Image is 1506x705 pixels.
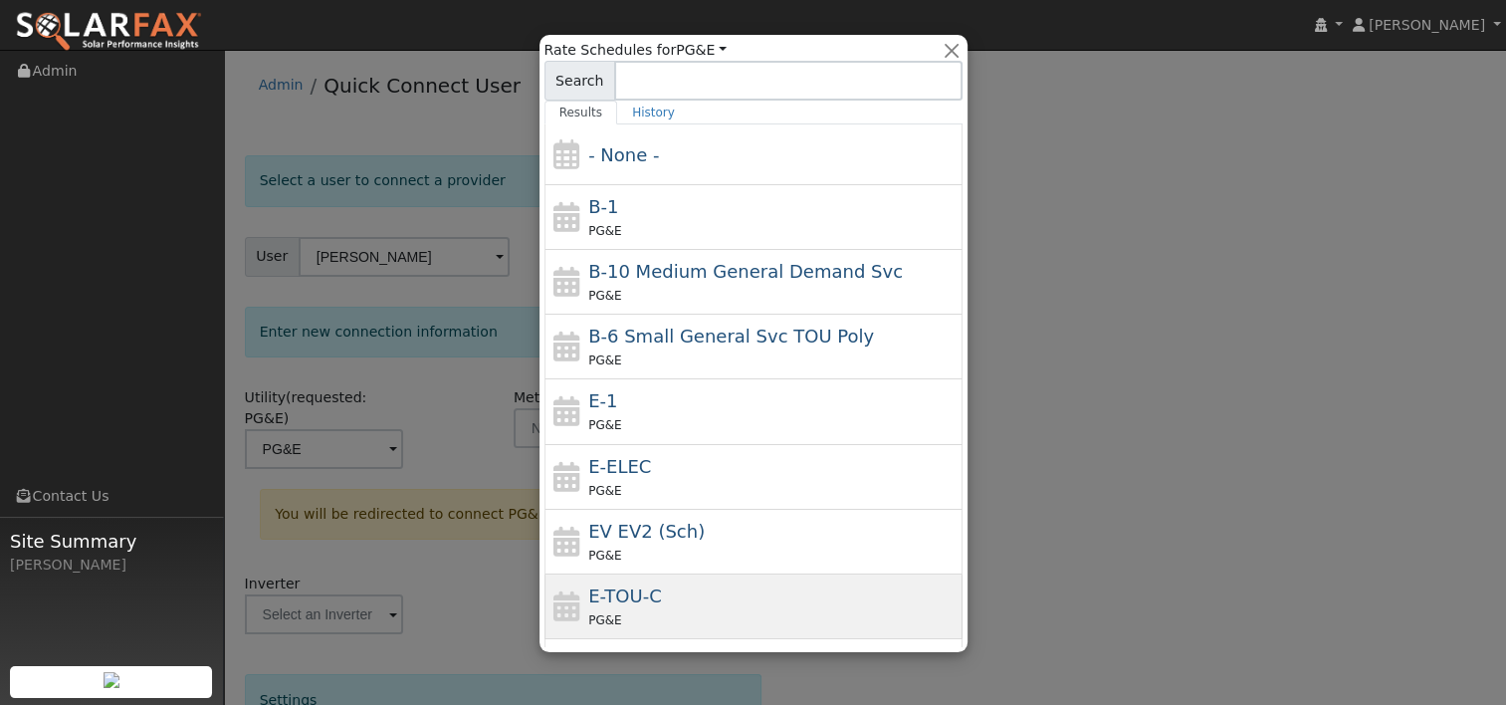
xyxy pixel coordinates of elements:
[588,144,659,165] span: - None -
[544,61,615,101] span: Search
[588,521,705,542] span: Electric Vehicle EV2 (Sch)
[10,528,213,555] span: Site Summary
[588,289,621,303] span: PG&E
[588,196,618,217] span: B-1
[10,555,213,576] div: [PERSON_NAME]
[544,101,618,124] a: Results
[588,456,651,477] span: E-ELEC
[617,101,690,124] a: History
[588,613,621,627] span: PG&E
[588,261,903,282] span: B-10 Medium General Demand Service (Primary Voltage)
[104,672,119,688] img: retrieve
[588,353,621,367] span: PG&E
[15,11,202,53] img: SolarFax
[588,484,621,498] span: PG&E
[588,418,621,432] span: PG&E
[588,326,874,347] span: B-6 Small General Service TOU Poly Phase
[544,40,727,61] span: Rate Schedules for
[588,586,662,606] span: E-TOU-C
[676,42,727,58] a: PG&E
[588,224,621,238] span: PG&E
[588,549,621,563] span: PG&E
[1369,17,1485,33] span: [PERSON_NAME]
[588,390,617,411] span: E-1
